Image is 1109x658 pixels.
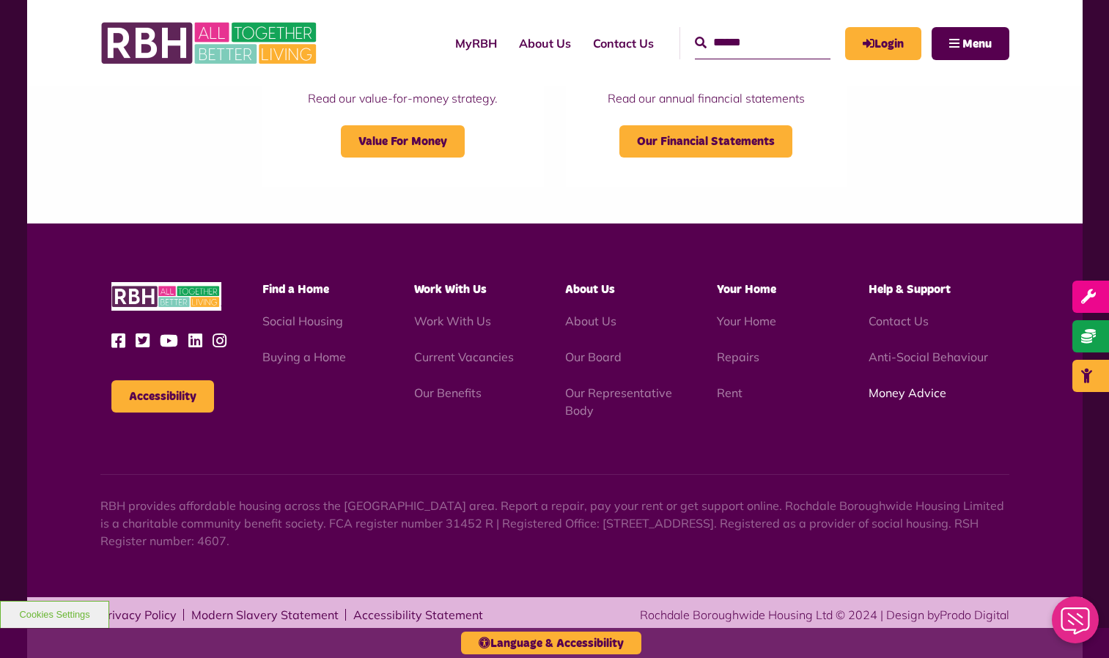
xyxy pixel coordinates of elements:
a: Social Housing - open in a new tab [262,314,343,328]
img: RBH [100,15,320,72]
a: MyRBH [444,23,508,63]
a: Accessibility Statement [353,609,483,621]
a: Privacy Policy [100,609,177,621]
span: Help & Support [869,284,951,295]
a: Your Home [717,314,776,328]
img: RBH [111,282,221,311]
p: RBH provides affordable housing across the [GEOGRAPHIC_DATA] area. Report a repair, pay your rent... [100,497,1009,550]
input: Search [695,27,830,59]
a: Our Representative Body [565,385,672,418]
span: Our Financial Statements [619,125,792,158]
a: Contact Us [869,314,929,328]
a: Buying a Home [262,350,346,364]
a: Our Board [565,350,622,364]
a: Work With Us [414,314,491,328]
button: Language & Accessibility [461,632,641,654]
span: Find a Home [262,284,329,295]
span: Menu [962,38,992,50]
div: Rochdale Boroughwide Housing Ltd © 2024 | Design by [640,606,1009,624]
a: Contact Us [582,23,665,63]
a: About Us [508,23,582,63]
span: About Us [565,284,615,295]
a: Money Advice [869,385,946,400]
a: Repairs [717,350,759,364]
a: About Us [565,314,616,328]
a: Anti-Social Behaviour [869,350,988,364]
iframe: Netcall Web Assistant for live chat [1043,592,1109,658]
p: Read our value-for-money strategy. [292,89,514,107]
span: Value For Money [341,125,465,158]
button: Navigation [932,27,1009,60]
a: Current Vacancies [414,350,514,364]
a: Modern Slavery Statement - open in a new tab [191,609,339,621]
span: Work With Us [414,284,487,295]
button: Accessibility [111,380,214,413]
a: Rent [717,385,743,400]
a: Prodo Digital - open in a new tab [940,607,1009,622]
a: Our Benefits [414,385,482,400]
a: MyRBH [845,27,921,60]
span: Your Home [717,284,776,295]
p: Read our annual financial statements [595,89,817,107]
